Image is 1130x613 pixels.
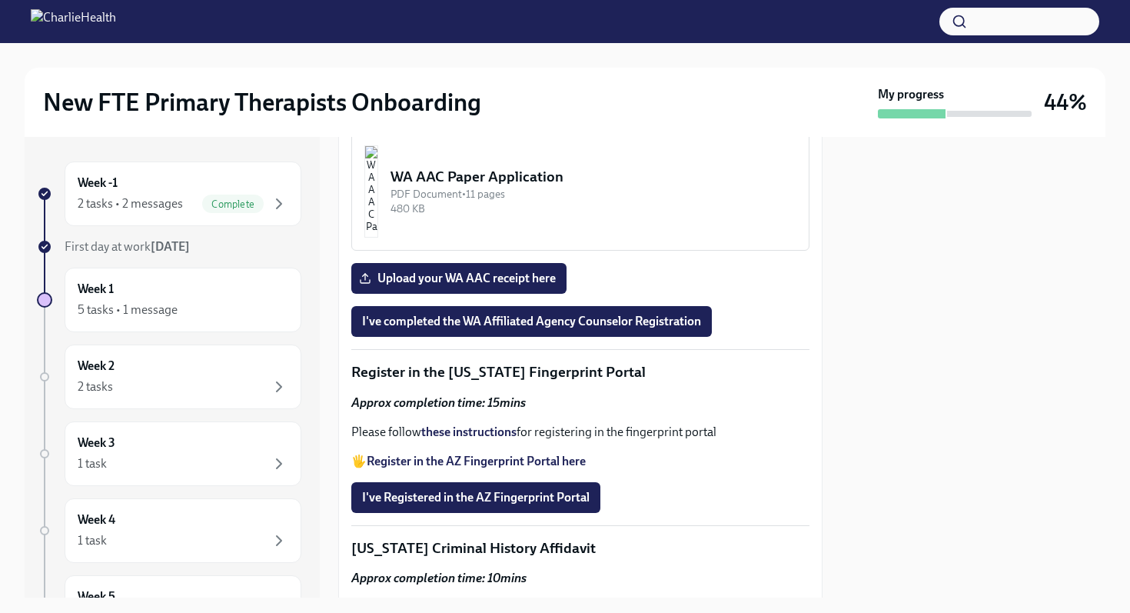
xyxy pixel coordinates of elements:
div: 5 tasks • 1 message [78,302,178,318]
label: Upload your WA AAC receipt here [351,263,567,294]
p: [US_STATE] Criminal History Affidavit [351,538,809,558]
h6: Week 3 [78,435,115,451]
span: Complete [202,198,264,210]
h6: Week 2 [78,358,115,375]
p: Register in the [US_STATE] Fingerprint Portal [351,362,809,382]
div: WA AAC Paper Application [391,167,796,187]
strong: Approx completion time: 10mins [351,571,527,585]
h6: Week 5 [78,588,115,605]
p: 🖐️ [351,453,809,470]
strong: My progress [878,86,944,103]
h3: 44% [1044,88,1087,116]
div: 1 task [78,532,107,549]
a: Week 22 tasks [37,345,301,409]
button: I've Registered in the AZ Fingerprint Portal [351,482,600,513]
div: 2 tasks • 2 messages [78,195,183,212]
h6: Week 1 [78,281,114,298]
h6: Week 4 [78,511,115,528]
span: I've Registered in the AZ Fingerprint Portal [362,490,590,505]
a: these instructions [421,425,517,439]
div: 480 KB [391,202,796,216]
a: First day at work[DATE] [37,238,301,255]
button: I've completed the WA Affiliated Agency Counselor Registration [351,306,712,337]
strong: [DATE] [151,239,190,254]
div: 2 tasks [78,378,113,395]
img: CharlieHealth [31,9,116,34]
span: I've completed the WA Affiliated Agency Counselor Registration [362,314,701,329]
img: WA AAC Paper Application [364,145,378,238]
div: PDF Document • 11 pages [391,187,796,202]
div: 1 task [78,455,107,472]
h6: Week -1 [78,175,118,192]
a: Week -12 tasks • 2 messagesComplete [37,162,301,226]
h2: New FTE Primary Therapists Onboarding [43,87,481,118]
span: Upload your WA AAC receipt here [362,271,556,286]
strong: Approx completion time: 15mins [351,395,526,410]
button: WA AAC Paper ApplicationPDF Document•11 pages480 KB [351,132,809,251]
a: Register in the AZ Fingerprint Portal here [367,454,586,468]
span: First day at work [65,239,190,254]
a: Week 15 tasks • 1 message [37,268,301,332]
a: Week 31 task [37,421,301,486]
p: Please follow for registering in the fingerprint portal [351,424,809,441]
a: Week 41 task [37,498,301,563]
